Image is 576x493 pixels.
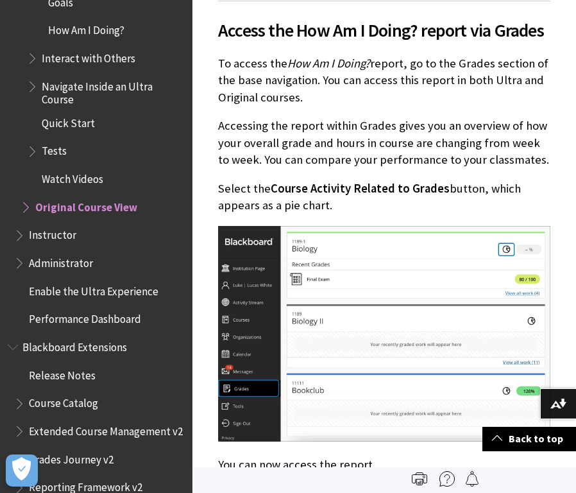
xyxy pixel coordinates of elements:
[42,141,67,158] span: Tests
[29,281,158,298] span: Enable the Ultra Experience
[412,471,427,487] img: Print
[29,393,98,410] span: Course Catalog
[29,309,141,326] span: Performance Dashboard
[287,56,370,71] span: How Am I Doing?
[29,252,93,270] span: Administrator
[271,181,450,196] span: Course Activity Related to Grades
[42,48,135,65] span: Interact with Others
[218,180,550,214] p: Select the button, which appears as a pie chart.
[29,420,183,438] span: Extended Course Management v2
[42,112,95,130] span: Quick Start
[218,456,550,473] p: You can now access the report.
[22,336,127,354] span: Blackboard Extensions
[42,168,103,186] span: Watch Videos
[35,196,137,214] span: Original Course View
[464,471,480,487] img: Follow this page
[6,454,38,487] button: Open Preferences
[439,471,455,487] img: More help
[42,76,183,106] span: Navigate Inside an Ultra Course
[29,225,76,242] span: Instructor
[218,226,550,442] img: Image of the base navigation, with the Grades tab highlighted on the left, and the pie chart icon...
[218,117,550,168] p: Accessing the report within Grades gives you an overview of how your overall grade and hours in c...
[482,427,576,451] a: Back to top
[48,20,124,37] span: How Am I Doing?
[218,17,550,44] span: Access the How Am I Doing? report via Grades
[218,55,550,106] p: To access the report, go to the Grades section of the base navigation. You can access this report...
[29,449,114,466] span: Grades Journey v2
[29,365,96,382] span: Release Notes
